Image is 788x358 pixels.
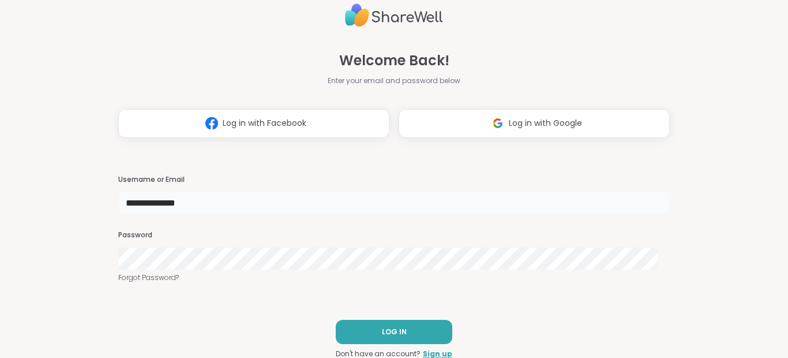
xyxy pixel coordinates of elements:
[118,230,670,240] h3: Password
[336,320,452,344] button: LOG IN
[328,76,460,86] span: Enter your email and password below
[201,113,223,134] img: ShareWell Logomark
[399,109,670,138] button: Log in with Google
[118,273,670,283] a: Forgot Password?
[509,117,582,129] span: Log in with Google
[339,50,449,71] span: Welcome Back!
[118,109,389,138] button: Log in with Facebook
[223,117,306,129] span: Log in with Facebook
[118,175,670,185] h3: Username or Email
[382,327,407,337] span: LOG IN
[487,113,509,134] img: ShareWell Logomark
